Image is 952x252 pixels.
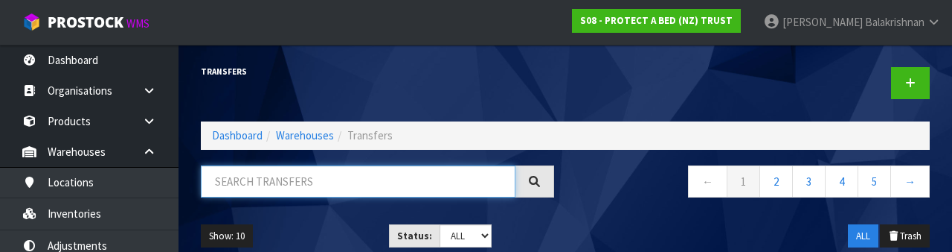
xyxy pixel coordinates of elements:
[126,16,149,31] small: WMS
[890,166,930,198] a: →
[792,166,826,198] a: 3
[22,13,41,31] img: cube-alt.png
[848,224,878,248] button: ALL
[397,230,432,242] strong: Status:
[201,166,515,198] input: Search transfers
[201,224,253,248] button: Show: 10
[865,15,924,29] span: Balakrishnan
[688,166,727,198] a: ←
[880,224,930,248] button: Trash
[201,67,554,76] h1: Transfers
[782,15,863,29] span: [PERSON_NAME]
[276,128,334,142] a: Warehouses
[212,128,263,142] a: Dashboard
[858,166,891,198] a: 5
[580,14,733,27] strong: S08 - PROTECT A BED (NZ) TRUST
[347,128,393,142] span: Transfers
[759,166,793,198] a: 2
[727,166,760,198] a: 1
[825,166,858,198] a: 4
[48,13,123,32] span: ProStock
[576,166,930,202] nav: Page navigation
[572,9,741,33] a: S08 - PROTECT A BED (NZ) TRUST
